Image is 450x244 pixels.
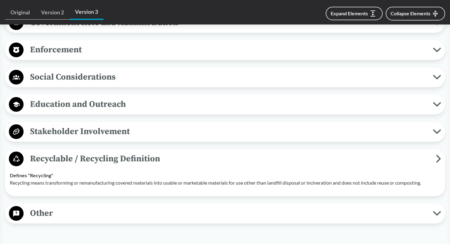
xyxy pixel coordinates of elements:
button: Enforcement [7,42,443,58]
button: Education and Outreach [7,97,443,112]
button: Other [7,206,443,221]
a: Version 2 [36,6,69,20]
button: Recyclable / Recycling Definition [7,151,443,167]
span: Stakeholder Involvement [24,125,433,138]
span: Education and Outreach [24,97,433,111]
button: Stakeholder Involvement [7,124,443,140]
strong: Defines "Recycling" [10,172,53,178]
span: Other [24,206,433,220]
button: Collapse Elements [386,7,445,21]
a: Version 3 [69,5,103,20]
p: Recycling means transforming or remanufacturing covered materials into usable or marketable mater... [10,179,440,186]
button: Expand Elements [326,7,383,20]
span: Social Considerations [24,70,433,84]
span: Recyclable / Recycling Definition [24,152,436,166]
a: Original [5,6,36,20]
span: Enforcement [24,43,433,57]
button: Social Considerations [7,69,443,85]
